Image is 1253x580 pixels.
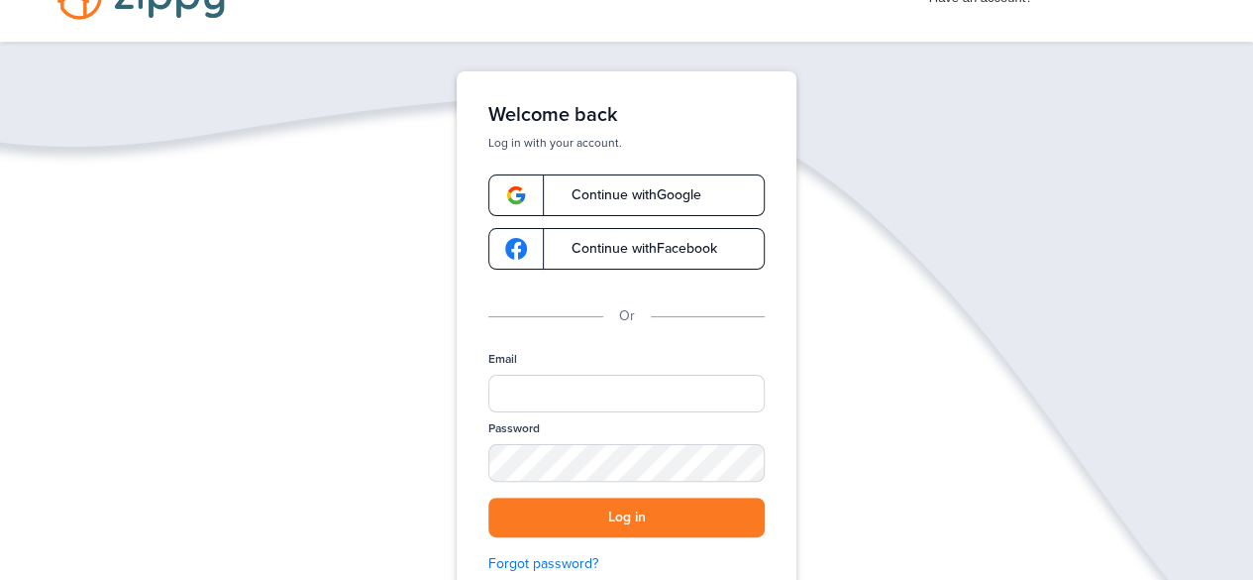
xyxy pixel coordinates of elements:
[552,242,717,256] span: Continue with Facebook
[488,420,540,437] label: Password
[488,174,765,216] a: google-logoContinue withGoogle
[505,184,527,206] img: google-logo
[488,228,765,270] a: google-logoContinue withFacebook
[488,135,765,151] p: Log in with your account.
[488,351,517,368] label: Email
[505,238,527,260] img: google-logo
[488,103,765,127] h1: Welcome back
[488,444,765,481] input: Password
[488,375,765,412] input: Email
[619,305,635,327] p: Or
[488,498,765,538] button: Log in
[488,553,765,575] a: Forgot password?
[552,188,701,202] span: Continue with Google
